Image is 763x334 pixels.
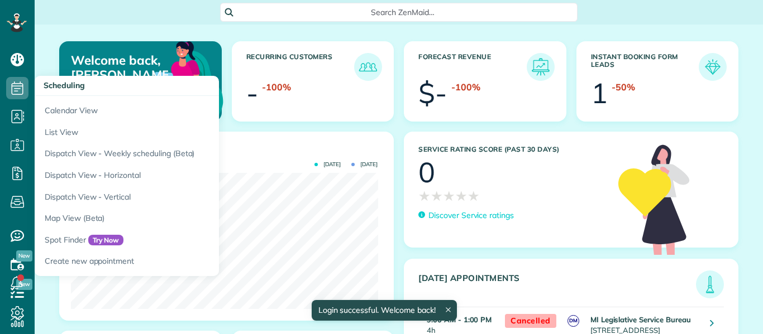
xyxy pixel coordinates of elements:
[35,207,314,229] a: Map View (Beta)
[357,56,379,78] img: icon_recurring_customers-cf858462ba22bcd05b5a5880d41d6543d210077de5bb9ebc9590e49fd87d84ed.png
[418,186,431,206] span: ★
[16,250,32,262] span: New
[505,314,556,328] span: Cancelled
[311,300,456,321] div: Login successful. Welcome back!
[262,81,291,94] div: -100%
[591,53,699,81] h3: Instant Booking Form Leads
[35,143,314,164] a: Dispatch View - Weekly scheduling (Beta)
[35,96,314,122] a: Calendar View
[117,28,226,137] img: dashboard_welcome-42a62b7d889689a78055ac9021e634bf52bae3f8056760290aed330b23ab8690.png
[246,53,355,81] h3: Recurring Customers
[530,56,552,78] img: icon_forecast_revenue-8c13a41c7ed35a8dcfafea3cbb826a0462acb37728057bba2d056411b612bbbe.png
[418,273,696,298] h3: [DATE] Appointments
[35,164,314,186] a: Dispatch View - Horizontal
[418,210,514,221] a: Discover Service ratings
[590,315,691,324] strong: MI Legislative Service Bureau
[418,146,607,153] h3: Service Rating score (past 30 days)
[699,273,721,296] img: icon_todays_appointments-901f7ab196bb0bea1936b74009e4eb5ffbc2d2711fa7634e0d609ed5ef32b18b.png
[568,315,579,327] span: DM
[314,162,341,167] span: [DATE]
[35,229,314,251] a: Spot FinderTry Now
[418,53,527,81] h3: Forecast Revenue
[451,81,480,94] div: -100%
[35,122,314,143] a: List View
[351,162,378,167] span: [DATE]
[427,315,492,324] strong: 9:00 AM - 1:00 PM
[35,250,314,276] a: Create new appointment
[418,79,447,107] div: $-
[246,79,258,107] div: -
[702,56,724,78] img: icon_form_leads-04211a6a04a5b2264e4ee56bc0799ec3eb69b7e499cbb523a139df1d13a81ae0.png
[612,81,635,94] div: -50%
[443,186,455,206] span: ★
[35,186,314,208] a: Dispatch View - Vertical
[428,210,514,221] p: Discover Service ratings
[71,53,168,83] p: Welcome back, [PERSON_NAME]!
[431,186,443,206] span: ★
[74,146,382,156] h3: Actual Revenue this month
[591,79,608,107] div: 1
[44,80,85,90] span: Scheduling
[418,158,435,186] div: 0
[88,235,124,246] span: Try Now
[455,186,468,206] span: ★
[468,186,480,206] span: ★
